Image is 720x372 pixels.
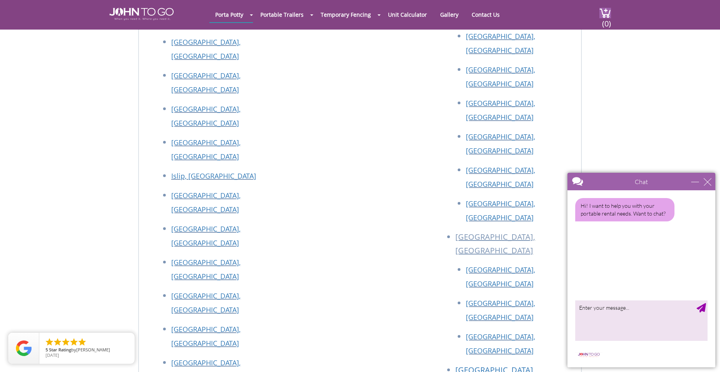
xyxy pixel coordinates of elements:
[46,352,59,358] span: [DATE]
[171,171,256,181] a: Islip, [GEOGRAPHIC_DATA]
[46,347,48,353] span: 5
[171,71,241,94] a: [GEOGRAPHIC_DATA], [GEOGRAPHIC_DATA]
[466,298,535,322] a: [GEOGRAPHIC_DATA], [GEOGRAPHIC_DATA]
[171,291,241,314] a: [GEOGRAPHIC_DATA], [GEOGRAPHIC_DATA]
[77,337,87,347] li: 
[61,337,70,347] li: 
[466,199,535,222] a: [GEOGRAPHIC_DATA], [GEOGRAPHIC_DATA]
[45,337,54,347] li: 
[171,37,241,61] a: [GEOGRAPHIC_DATA], [GEOGRAPHIC_DATA]
[434,7,464,22] a: Gallery
[209,7,249,22] a: Porta Potty
[315,7,377,22] a: Temporary Fencing
[171,138,241,161] a: [GEOGRAPHIC_DATA], [GEOGRAPHIC_DATA]
[466,32,535,55] a: [GEOGRAPHIC_DATA], [GEOGRAPHIC_DATA]
[466,332,535,355] a: [GEOGRAPHIC_DATA], [GEOGRAPHIC_DATA]
[171,325,241,348] a: [GEOGRAPHIC_DATA], [GEOGRAPHIC_DATA]
[171,191,241,214] a: [GEOGRAPHIC_DATA], [GEOGRAPHIC_DATA]
[109,8,174,20] img: JOHN to go
[46,347,128,353] span: by
[466,98,535,122] a: [GEOGRAPHIC_DATA], [GEOGRAPHIC_DATA]
[16,340,32,356] img: Review Rating
[466,165,535,189] a: [GEOGRAPHIC_DATA], [GEOGRAPHIC_DATA]
[455,230,573,263] li: [GEOGRAPHIC_DATA], [GEOGRAPHIC_DATA]
[69,337,79,347] li: 
[466,265,535,288] a: [GEOGRAPHIC_DATA], [GEOGRAPHIC_DATA]
[466,7,506,22] a: Contact Us
[171,258,241,281] a: [GEOGRAPHIC_DATA], [GEOGRAPHIC_DATA]
[49,347,71,353] span: Star Rating
[382,7,433,22] a: Unit Calculator
[76,347,110,353] span: [PERSON_NAME]
[466,132,535,155] a: [GEOGRAPHIC_DATA], [GEOGRAPHIC_DATA]
[171,224,241,247] a: [GEOGRAPHIC_DATA], [GEOGRAPHIC_DATA]
[466,65,535,88] a: [GEOGRAPHIC_DATA], [GEOGRAPHIC_DATA]
[602,12,611,29] span: (0)
[255,7,309,22] a: Portable Trailers
[563,168,720,372] iframe: Live Chat Box
[171,104,241,128] a: [GEOGRAPHIC_DATA], [GEOGRAPHIC_DATA]
[53,337,62,347] li: 
[599,8,611,18] img: cart a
